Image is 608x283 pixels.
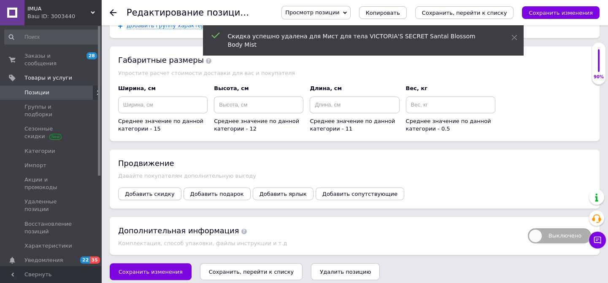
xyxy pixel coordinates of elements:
span: IMUA [27,5,91,13]
span: Заказы и сообщения [24,52,78,67]
div: Вернуться назад [110,9,116,16]
span: Группы и подборки [24,103,78,118]
div: Среднее значение по данной категории - 12 [214,117,303,133]
input: Длина, см [310,96,399,113]
span: Ширина, см [118,85,156,91]
button: Добавить ярлык [253,187,313,200]
div: Среднее значение по данной категории - 11 [310,117,399,133]
input: Ширина, см [118,96,208,113]
span: Добавить скидку [125,191,175,197]
button: Сохранить изменения [522,6,600,19]
input: Высота, см [214,96,303,113]
button: Сохранить, перейти к списку [415,6,514,19]
li: тип аромату: квітковий [25,36,320,45]
input: Поиск [4,29,99,45]
span: Добавить подарок [190,191,244,197]
i: Сохранить изменения [529,10,593,16]
div: Среднее значение по данной категории - 0.5 [406,117,495,133]
button: Добавить подарок [184,187,251,200]
span: Уведомления [24,256,63,264]
button: Добавить скидку [118,187,181,200]
span: Характеристики [24,242,72,250]
span: Добавить сопутствующие [322,191,397,197]
span: Добавить ярлык [259,191,307,197]
span: Категории [24,147,55,155]
div: Упростите расчет стоимости доставки для вас и покупателя [118,70,591,76]
span: 22 [80,256,90,264]
li: зволожує і тонізує шкіру [25,62,320,71]
div: 90% Качество заполнения [592,42,606,85]
li: об'єм: 250 мл [25,80,320,88]
span: Длина, см [310,85,342,91]
span: Сезонные скидки [24,125,78,140]
div: Ваш ID: 3003440 [27,13,101,20]
span: Просмотр позиции [285,9,339,16]
body: Визуальный текстовый редактор, 6D5ABE5A-B31E-4D02-AFB7-7111E2E8ED76 [8,4,337,97]
span: 28 [86,52,97,59]
button: Копировать [359,6,407,19]
span: Вес, кг [406,85,428,91]
div: Габаритные размеры [118,55,591,65]
input: Вес, кг [406,96,495,113]
button: Добавить сопутствующие [316,187,404,200]
p: Парфумований спрей для тіла Santal Blossom з лімітованої серії Secret Garden від Victoria's Secre... [8,4,337,30]
span: Импорт [24,162,46,169]
span: Позиции [24,89,49,96]
span: Высота, см [214,85,249,91]
span: 35 [90,256,100,264]
div: Давайте покупателям дополнительную выгоду [118,173,591,179]
span: Товары и услуги [24,74,72,82]
button: Сохранить, перейти к списку [200,263,303,280]
i: Сохранить, перейти к списку [422,10,507,16]
div: Среднее значение по данной категории - 15 [118,117,208,133]
li: легко наноситься, не залишаючи слідів [25,53,320,62]
li: дрібнодисперсний розпилювач [25,71,320,80]
span: Удалить позицию [320,269,371,275]
span: Сохранить изменения [119,269,183,275]
li: країна-виробник: [GEOGRAPHIC_DATA] [25,88,320,97]
div: Скидка успешно удалена для Мист для тела VICTORIA'S SECRET Santal Blossom Body Mist [228,32,490,49]
span: Копировать [366,10,400,16]
button: Сохранить изменения [110,263,192,280]
span: Удаленные позиции [24,198,78,213]
i: Сохранить, перейти к списку [209,269,294,275]
h1: Редактирование позиции: Мист для тела VICTORIA'S SECRET Santal Blossom Body Mist [127,8,551,18]
div: Дополнительная информация [118,225,519,236]
span: Акции и промокоды [24,176,78,191]
span: Восстановление позиций [24,220,78,235]
div: Комплектация, способ упаковки, файлы инструкции и т.д [118,240,519,246]
button: Чат с покупателем [589,232,606,248]
div: Продвижение [118,158,591,168]
span: Выключено [528,228,591,243]
span: Добавить группу характеристик / характеристику [127,22,273,29]
li: ноти: [PERSON_NAME], сандалове дерево [25,45,320,53]
button: Удалить позицию [311,263,380,280]
div: 90% [592,74,605,80]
